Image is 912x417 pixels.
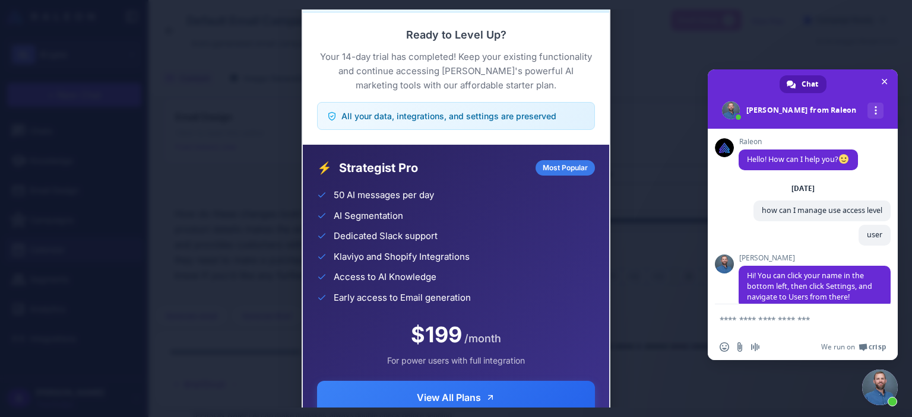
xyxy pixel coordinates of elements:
[334,270,436,284] span: Access to AI Knowledge
[317,381,595,414] button: View All Plans
[821,342,886,352] a: We run onCrisp
[747,270,872,302] span: Hi! You can click your name in the bottom left, then click Settings, and navigate to Users from t...
[791,185,815,192] div: [DATE]
[334,250,470,264] span: Klaviyo and Shopify Integrations
[867,103,883,119] div: More channels
[780,75,826,93] div: Chat
[339,159,528,177] span: Strategist Pro
[862,370,898,405] div: Close chat
[739,138,858,146] span: Raleon
[536,160,595,176] div: Most Popular
[821,342,855,352] span: We run on
[750,342,760,352] span: Audio message
[735,342,745,352] span: Send a file
[869,342,886,352] span: Crisp
[411,319,462,351] span: $199
[464,330,501,346] span: /month
[867,230,882,240] span: user
[747,154,850,164] span: Hello! How can I help you?
[334,209,403,223] span: AI Segmentation
[317,159,332,177] span: ⚡
[334,291,471,305] span: Early access to Email generation
[334,189,434,202] span: 50 AI messages per day
[802,75,818,93] span: Chat
[720,342,729,352] span: Insert an emoji
[317,27,595,43] h3: Ready to Level Up?
[739,254,891,262] span: [PERSON_NAME]
[417,390,481,405] span: View All Plans
[762,205,882,215] span: how can I manage use access level
[317,50,595,93] p: Your 14-day trial has completed! Keep your existing functionality and continue accessing [PERSON_...
[334,230,438,243] span: Dedicated Slack support
[720,314,860,325] textarea: Compose your message...
[878,75,891,88] span: Close chat
[341,110,556,122] span: All your data, integrations, and settings are preserved
[317,354,595,367] div: For power users with full integration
